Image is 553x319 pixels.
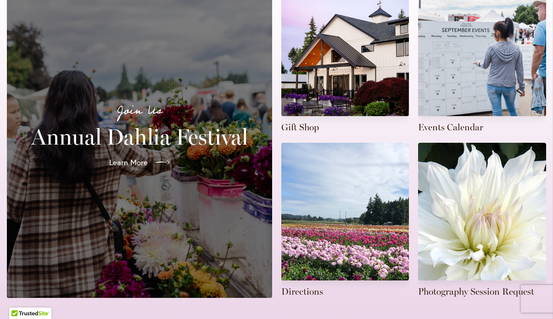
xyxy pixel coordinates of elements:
[18,124,261,150] h2: Annual Dahlia Festival
[18,101,261,120] p: Join Us
[109,157,148,168] span: Learn More
[102,150,177,175] a: Learn More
